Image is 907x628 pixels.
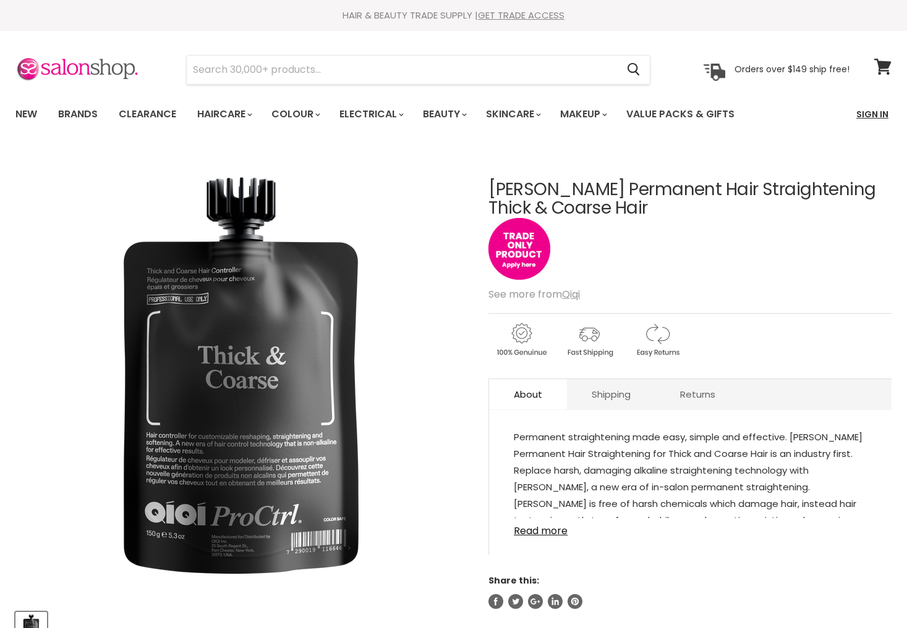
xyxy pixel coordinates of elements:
ul: Main menu [6,96,796,132]
a: GET TRADE ACCESS [478,9,564,22]
a: Makeup [551,101,615,127]
a: About [489,379,567,409]
button: Search [617,56,650,84]
a: Sign In [849,101,896,127]
aside: Share this: [488,575,892,608]
a: New [6,101,46,127]
a: Colour [262,101,328,127]
a: Electrical [330,101,411,127]
a: Brands [49,101,107,127]
img: Qiqi Vega Permanent Hair Straightening Thick & Coarse Hair [25,158,458,590]
a: Skincare [477,101,548,127]
input: Search [187,56,617,84]
p: Permanent straightening made easy, simple and effective. [PERSON_NAME] Permanent Hair Straighteni... [514,429,867,581]
a: Beauty [414,101,474,127]
span: Share this: [488,574,539,587]
p: Orders over $149 ship free! [735,64,850,75]
div: Qiqi Vega Permanent Hair Straightening Thick & Coarse Hair image. Click or Scroll to Zoom. [15,149,467,600]
a: Shipping [567,379,655,409]
a: Qiqi [562,287,580,301]
img: returns.gif [624,321,690,359]
img: shipping.gif [556,321,622,359]
a: Returns [655,379,740,409]
a: Read more [514,518,867,537]
img: genuine.gif [488,321,554,359]
h1: [PERSON_NAME] Permanent Hair Straightening Thick & Coarse Hair [488,180,892,219]
a: Clearance [109,101,185,127]
img: tradeonly_small.jpg [488,218,550,280]
a: Value Packs & Gifts [617,101,744,127]
form: Product [186,55,650,85]
a: Haircare [188,101,260,127]
span: See more from [488,287,580,301]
